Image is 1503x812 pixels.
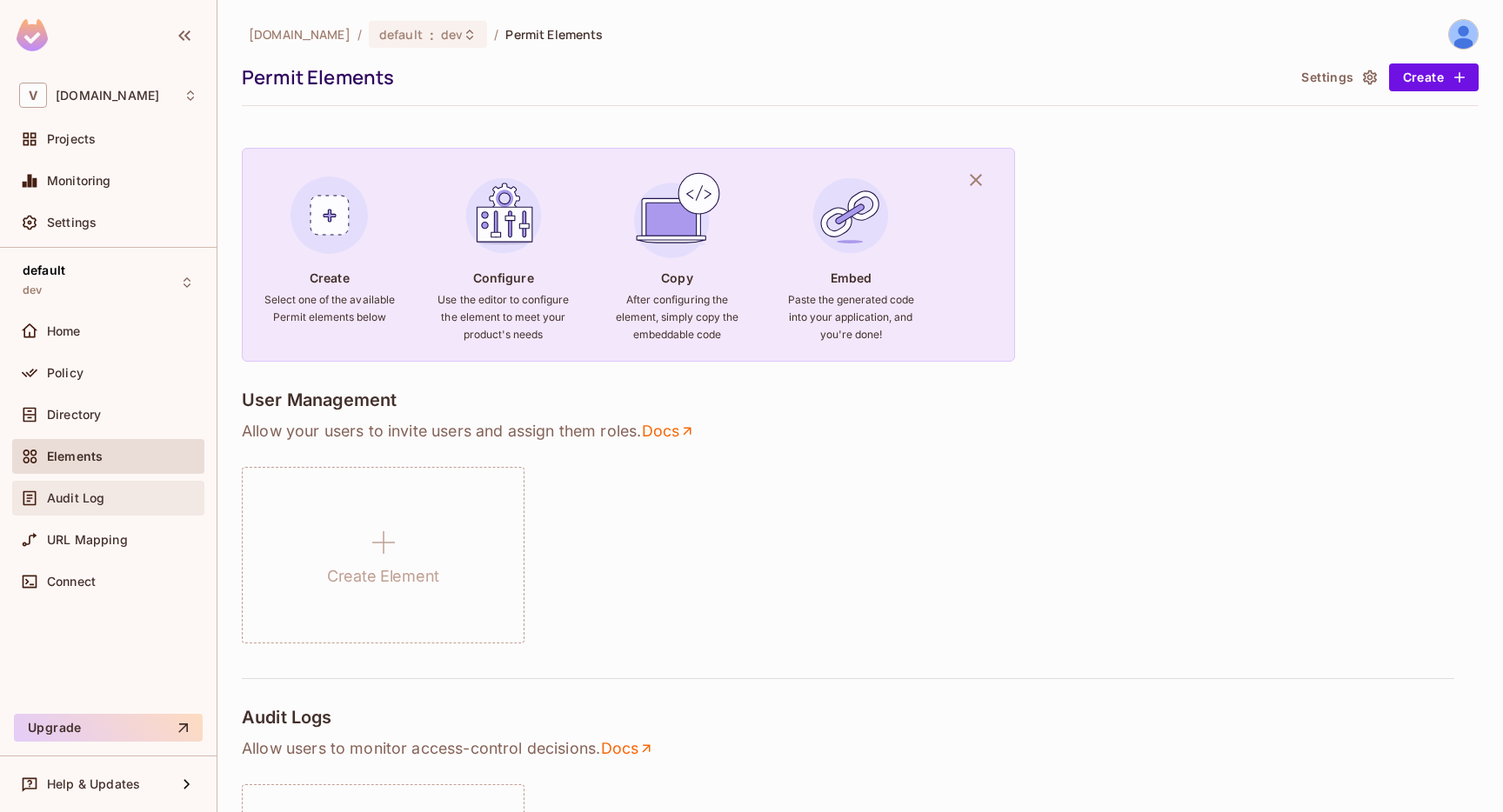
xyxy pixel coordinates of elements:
[438,291,570,343] h6: Use the editor to configure the element to meet your product's needs
[600,738,655,759] a: Docs
[1449,20,1478,49] img: Haakon Osmundsen Benning
[242,738,1479,759] p: Allow users to monitor access-control decisions .
[47,174,111,188] span: Monitoring
[47,575,96,589] span: Connect
[357,26,362,43] li: /
[23,283,42,297] span: dev
[785,291,917,343] h6: Paste the generated code into your application, and you're done!
[379,26,423,43] span: default
[23,263,65,277] span: default
[804,169,898,263] img: Embed Element
[47,132,96,146] span: Projects
[429,28,435,42] span: :
[47,324,81,338] span: Home
[47,216,97,230] span: Settings
[473,270,534,286] h4: Configure
[56,89,159,103] span: Workspace: vimond.com
[611,291,743,343] h6: After configuring the element, simply copy the embeddable code
[264,291,396,326] h6: Select one of the available Permit elements below
[505,26,603,43] span: Permit Elements
[641,421,696,442] a: Docs
[310,270,350,286] h4: Create
[831,270,872,286] h4: Embed
[441,26,463,43] span: dev
[47,449,103,463] span: Elements
[327,563,439,589] h1: Create Element
[47,777,140,791] span: Help & Updates
[47,491,104,505] span: Audit Log
[249,26,351,43] span: the active workspace
[242,64,1286,90] div: Permit Elements
[494,26,498,43] li: /
[283,169,377,263] img: Create Element
[242,421,1479,442] p: Allow your users to invite users and assign them roles .
[19,83,47,108] span: V
[1294,63,1381,91] button: Settings
[242,707,332,728] h4: Audit Logs
[17,19,48,51] img: SReyMgAAAABJRU5ErkJggg==
[457,169,551,263] img: Configure Element
[1389,63,1479,91] button: Create
[661,270,692,286] h4: Copy
[47,408,101,422] span: Directory
[242,389,397,410] h4: User Management
[14,714,203,742] button: Upgrade
[47,366,83,380] span: Policy
[630,169,724,263] img: Copy Element
[47,533,128,547] span: URL Mapping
